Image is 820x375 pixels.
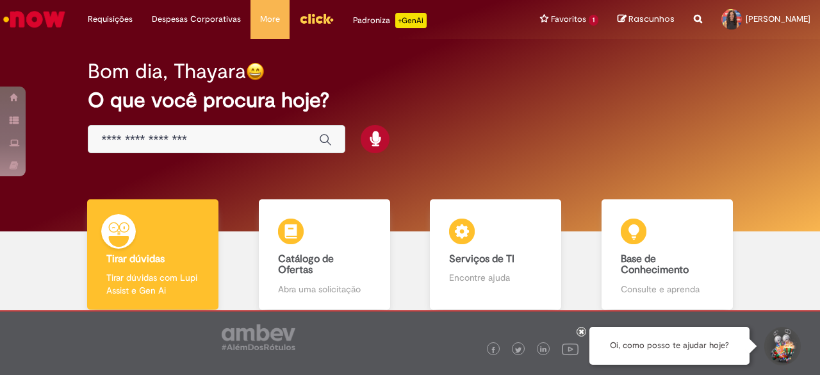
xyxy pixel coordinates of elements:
[762,327,801,365] button: Iniciar Conversa de Suporte
[621,283,714,296] p: Consulte e aprenda
[246,62,265,81] img: happy-face.png
[515,347,521,353] img: logo_footer_twitter.png
[410,199,582,310] a: Serviços de TI Encontre ajuda
[152,13,241,26] span: Despesas Corporativas
[449,271,542,284] p: Encontre ajuda
[88,60,246,83] h2: Bom dia, Thayara
[449,253,514,265] b: Serviços de TI
[67,199,239,310] a: Tirar dúvidas Tirar dúvidas com Lupi Assist e Gen Ai
[551,13,586,26] span: Favoritos
[621,253,689,277] b: Base de Conhecimento
[106,271,199,297] p: Tirar dúvidas com Lupi Assist e Gen Ai
[540,346,546,354] img: logo_footer_linkedin.png
[628,13,675,25] span: Rascunhos
[299,9,334,28] img: click_logo_yellow_360x200.png
[490,347,496,353] img: logo_footer_facebook.png
[222,324,295,350] img: logo_footer_ambev_rotulo_gray.png
[618,13,675,26] a: Rascunhos
[589,327,750,365] div: Oi, como posso te ajudar hoje?
[106,253,165,265] b: Tirar dúvidas
[582,199,753,310] a: Base de Conhecimento Consulte e aprenda
[589,15,598,26] span: 1
[395,13,427,28] p: +GenAi
[88,13,133,26] span: Requisições
[562,340,578,357] img: logo_footer_youtube.png
[746,13,810,24] span: [PERSON_NAME]
[353,13,427,28] div: Padroniza
[278,283,371,296] p: Abra uma solicitação
[88,89,732,112] h2: O que você procura hoje?
[260,13,280,26] span: More
[239,199,411,310] a: Catálogo de Ofertas Abra uma solicitação
[278,253,334,277] b: Catálogo de Ofertas
[1,6,67,32] img: ServiceNow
